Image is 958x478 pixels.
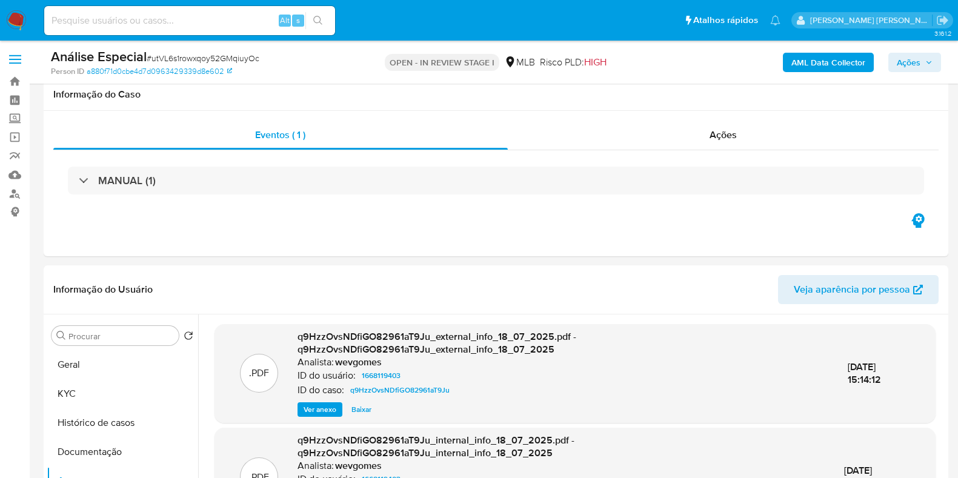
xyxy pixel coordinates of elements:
span: s [296,15,300,26]
button: Histórico de casos [47,408,198,437]
a: a880f71d0cbe4d7d0963429339d8e602 [87,66,232,77]
a: Sair [936,14,949,27]
h6: wevgomes [335,460,382,472]
span: Ações [710,128,737,142]
p: Analista: [298,356,334,368]
button: Ações [888,53,941,72]
span: Veja aparência por pessoa [794,275,910,304]
a: 1668119403 [357,368,405,383]
button: Geral [47,350,198,379]
b: Person ID [51,66,84,77]
h1: Informação do Caso [53,88,939,101]
button: Baixar [345,402,378,417]
p: .PDF [249,367,269,380]
h6: wevgomes [335,356,382,368]
input: Procurar [68,331,174,342]
h1: Informação do Usuário [53,284,153,296]
a: Notificações [770,15,780,25]
span: 1668119403 [362,368,401,383]
button: Ver anexo [298,402,342,417]
p: viviane.jdasilva@mercadopago.com.br [810,15,933,26]
b: Análise Especial [51,47,147,66]
p: ID do caso: [298,384,344,396]
a: q9HzzOvsNDfiGO82961aT9Ju [345,383,454,397]
button: AML Data Collector [783,53,874,72]
b: AML Data Collector [791,53,865,72]
span: Eventos ( 1 ) [255,128,305,142]
span: q9HzzOvsNDfiGO82961aT9Ju_external_info_18_07_2025.pdf - q9HzzOvsNDfiGO82961aT9Ju_external_info_18... [298,330,576,357]
span: q9HzzOvsNDfiGO82961aT9Ju [350,383,450,397]
input: Pesquise usuários ou casos... [44,13,335,28]
button: Veja aparência por pessoa [778,275,939,304]
p: Analista: [298,460,334,472]
span: Baixar [351,403,371,416]
span: # utVL6s1rowxqoy52GMqiuyOc [147,52,259,64]
button: Documentação [47,437,198,466]
p: ID do usuário: [298,370,356,382]
span: Ações [897,53,920,72]
button: Retornar ao pedido padrão [184,331,193,344]
span: HIGH [584,55,607,69]
span: [DATE] 15:14:12 [848,360,881,387]
span: Atalhos rápidos [693,14,758,27]
button: KYC [47,379,198,408]
div: MANUAL (1) [68,167,924,194]
span: Alt [280,15,290,26]
h3: MANUAL (1) [98,174,156,187]
button: search-icon [305,12,330,29]
p: OPEN - IN REVIEW STAGE I [385,54,499,71]
span: Ver anexo [304,403,336,416]
span: q9HzzOvsNDfiGO82961aT9Ju_internal_info_18_07_2025.pdf - q9HzzOvsNDfiGO82961aT9Ju_internal_info_18... [298,433,574,460]
div: MLB [504,56,535,69]
span: Risco PLD: [540,56,607,69]
button: Procurar [56,331,66,340]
